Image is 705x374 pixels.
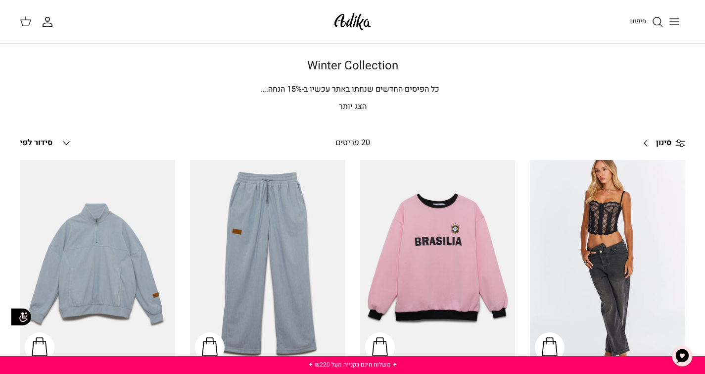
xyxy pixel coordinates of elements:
[272,137,433,150] div: 20 פריטים
[308,360,397,369] a: ✦ משלוח חינם בקנייה מעל ₪220 ✦
[636,131,685,155] a: סינון
[331,10,374,33] img: Adika IL
[7,303,35,330] img: accessibility_icon02.svg
[20,101,685,113] p: הצג יותר
[261,83,302,95] span: % הנחה.
[20,137,52,149] span: סידור לפי
[20,59,685,73] h1: Winter Collection
[20,132,72,154] button: סידור לפי
[629,16,663,28] a: חיפוש
[530,160,685,367] a: ג׳ינס All Or Nothing קריס-קרוס | BOYFRIEND
[360,160,516,367] a: סווטשירט Brazilian Kid
[42,16,57,28] a: החשבון שלי
[663,11,685,33] button: Toggle menu
[190,160,345,367] a: מכנסי טרנינג City strolls
[656,137,671,150] span: סינון
[302,83,439,95] span: כל הפיסים החדשים שנחתו באתר עכשיו ב-
[667,341,697,371] button: צ'אט
[20,160,175,367] a: סווטשירט City Strolls אוברסייז
[629,16,646,26] span: חיפוש
[287,83,296,95] span: 15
